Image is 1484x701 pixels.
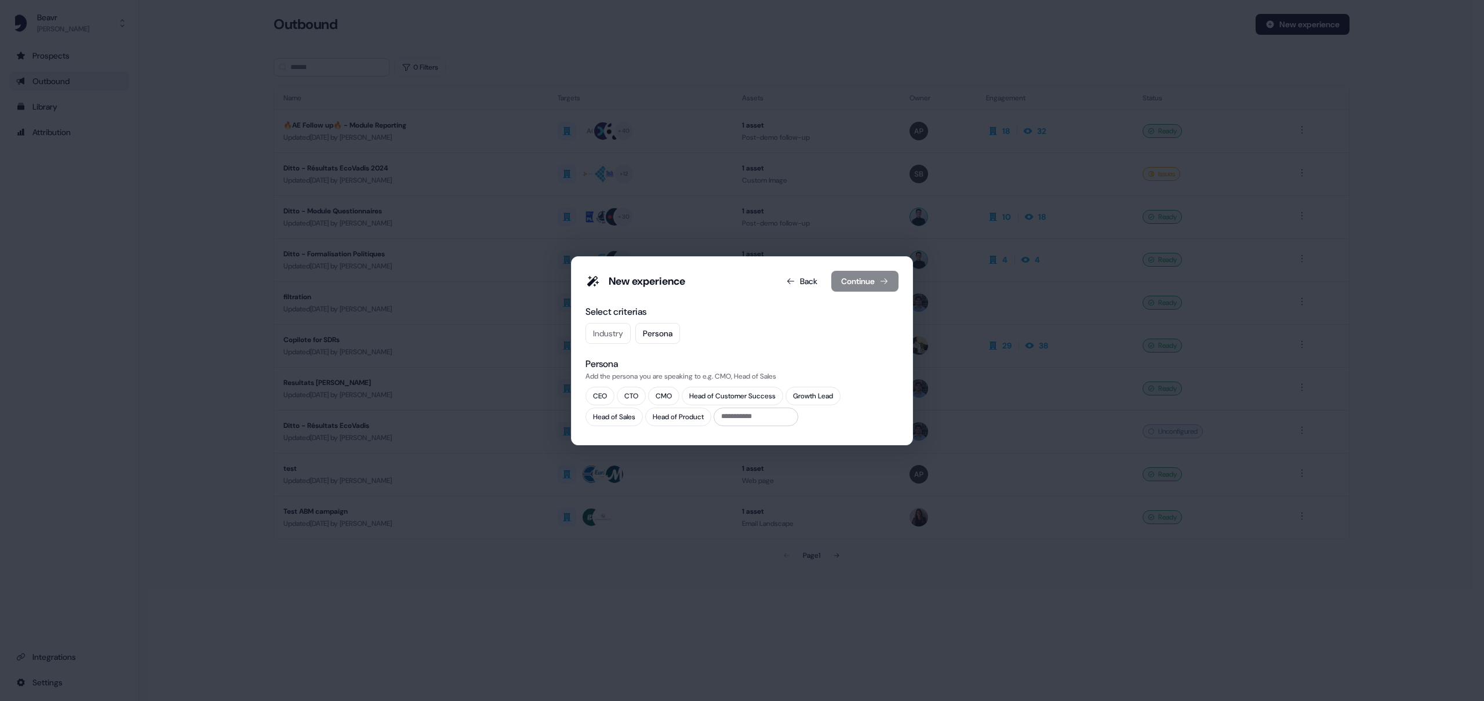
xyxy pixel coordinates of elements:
[648,387,679,405] button: CMO
[585,387,614,405] button: CEO
[777,271,827,292] button: Back
[585,408,643,426] button: Head of Sales
[585,371,899,382] div: Add the persona you are speaking to e.g. CMO, Head of Sales
[585,358,899,371] div: Persona
[585,306,899,318] div: Select criterias
[645,408,711,426] button: Head of Product
[682,387,783,405] button: Head of Customer Success
[785,387,841,405] button: Growth Lead
[585,323,631,344] button: Industry
[635,323,680,344] button: Persona
[609,274,685,288] div: New experience
[617,387,646,405] button: CTO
